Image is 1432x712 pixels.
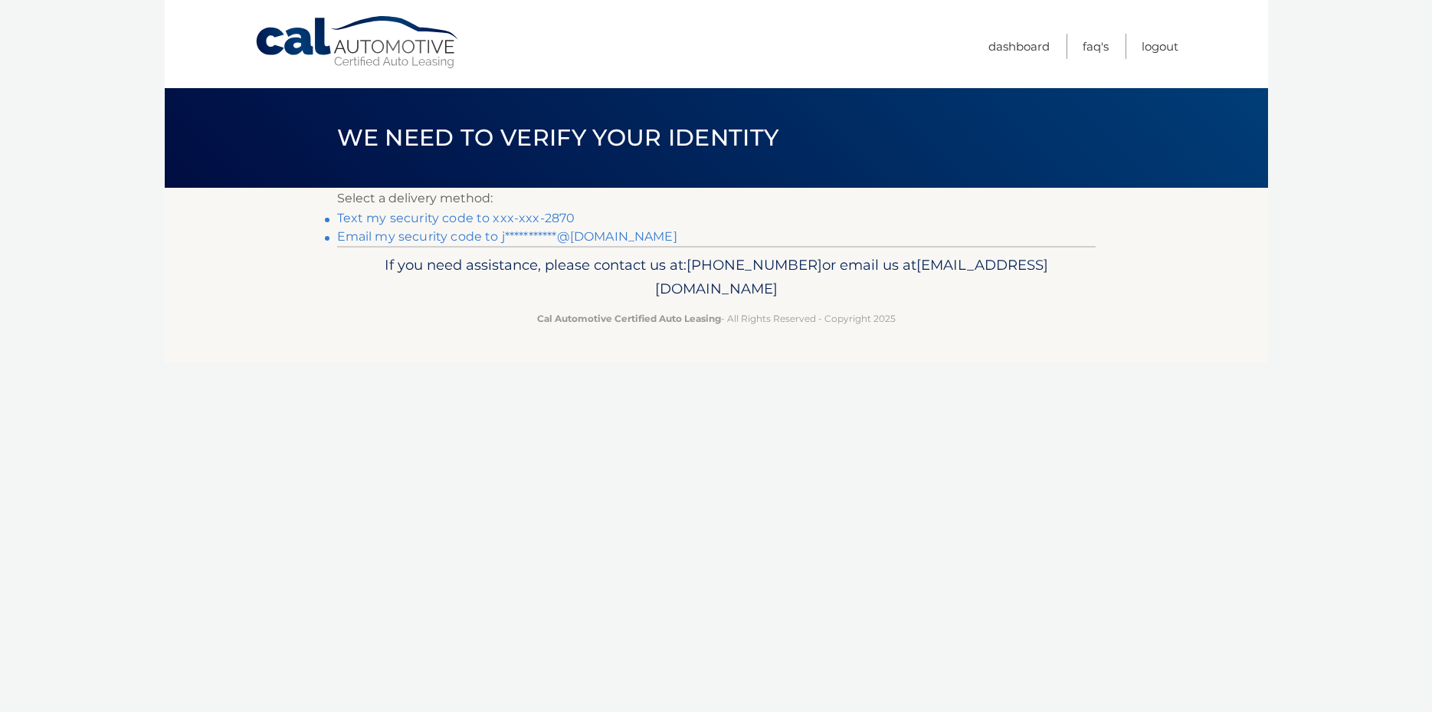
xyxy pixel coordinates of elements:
p: Select a delivery method: [337,188,1096,209]
a: FAQ's [1083,34,1109,59]
p: - All Rights Reserved - Copyright 2025 [347,310,1086,326]
a: Cal Automotive [254,15,461,70]
strong: Cal Automotive Certified Auto Leasing [537,313,721,324]
a: Text my security code to xxx-xxx-2870 [337,211,575,225]
a: Logout [1142,34,1178,59]
p: If you need assistance, please contact us at: or email us at [347,253,1086,302]
span: We need to verify your identity [337,123,779,152]
a: Dashboard [988,34,1050,59]
span: [PHONE_NUMBER] [687,256,822,274]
